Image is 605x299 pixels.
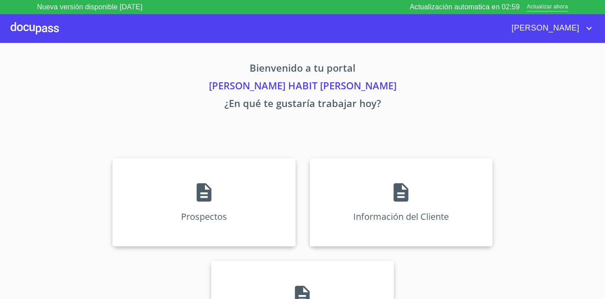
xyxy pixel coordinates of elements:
p: Bienvenido a tu portal [30,61,575,78]
p: ¿En qué te gustaría trabajar hoy? [30,96,575,114]
p: Prospectos [181,211,227,222]
p: Actualización automatica en 02:59 [410,2,520,12]
span: Actualizar ahora [527,3,568,12]
p: Información del Cliente [353,211,449,222]
button: account of current user [505,21,594,35]
p: Nueva versión disponible [DATE] [37,2,143,12]
span: [PERSON_NAME] [505,21,584,35]
p: [PERSON_NAME] HABIT [PERSON_NAME] [30,78,575,96]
